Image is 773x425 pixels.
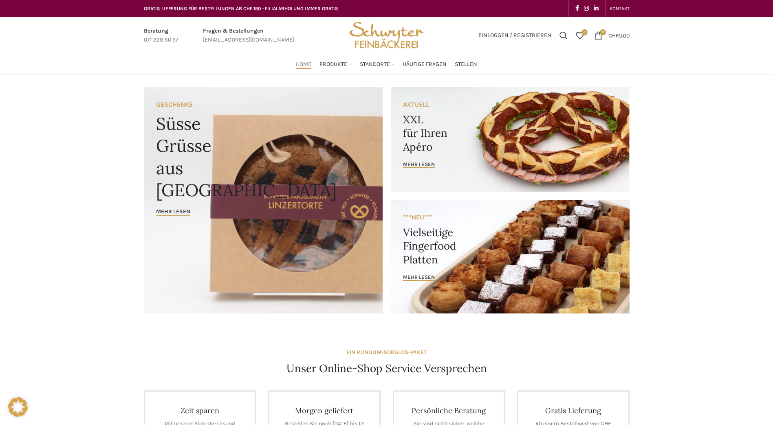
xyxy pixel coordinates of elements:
[282,406,367,415] h4: Morgen geliefert
[591,3,601,14] a: Linkedin social link
[286,361,487,376] h4: Unser Online-Shop Service Versprechen
[581,3,591,14] a: Instagram social link
[474,27,555,44] a: Einloggen / Registrieren
[157,406,243,415] h4: Zeit sparen
[360,56,394,72] a: Standorte
[455,61,477,68] span: Stellen
[346,31,426,38] a: Site logo
[403,56,447,72] a: Häufige Fragen
[203,26,294,45] a: Infobox link
[391,87,630,192] a: Banner link
[590,27,634,44] a: 0 CHF0.00
[600,29,606,35] span: 0
[360,61,390,68] span: Standorte
[319,56,352,72] a: Produkte
[572,27,588,44] a: 0
[296,61,311,68] span: Home
[610,6,630,11] span: KONTAKT
[606,0,634,17] div: Secondary navigation
[573,3,581,14] a: Facebook social link
[144,26,178,45] a: Infobox link
[581,29,588,35] span: 0
[608,32,619,39] span: CHF
[531,406,616,415] h4: Gratis Lieferung
[319,61,347,68] span: Produkte
[478,33,551,38] span: Einloggen / Registrieren
[296,56,311,72] a: Home
[610,0,630,17] a: KONTAKT
[608,32,630,39] bdi: 0.00
[555,27,572,44] a: Suchen
[144,6,338,11] span: GRATIS LIEFERUNG FÜR BESTELLUNGEN AB CHF 150 - FILIALABHOLUNG IMMER GRATIS
[346,349,427,356] strong: EIN RUNDUM-SORGLOS-PAKET
[572,27,588,44] div: Meine Wunschliste
[144,87,383,313] a: Banner link
[406,406,492,415] h4: Persönliche Beratung
[403,61,447,68] span: Häufige Fragen
[140,56,634,72] div: Main navigation
[391,200,630,313] a: Banner link
[346,17,426,54] img: Bäckerei Schwyter
[455,56,477,72] a: Stellen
